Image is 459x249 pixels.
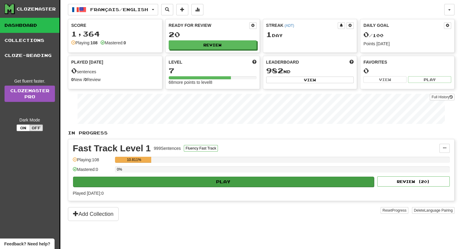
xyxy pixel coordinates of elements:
[71,67,159,75] div: sentences
[169,40,257,49] button: Review
[71,66,77,75] span: 0
[363,41,451,47] div: Points [DATE]
[363,33,384,38] span: / 100
[430,94,454,100] button: Full History
[363,76,406,83] button: View
[71,77,74,82] strong: 0
[252,59,257,65] span: Score more points to level up
[68,130,454,136] p: In Progress
[412,207,454,214] button: DeleteLanguage Pairing
[71,59,103,65] span: Played [DATE]
[169,67,257,74] div: 7
[5,78,55,84] div: Get fluent faster.
[71,30,159,38] div: 1,364
[73,191,104,196] span: Played [DATE]: 0
[266,67,354,75] div: nd
[266,31,354,39] div: Day
[100,40,126,46] div: Mastered:
[84,77,87,82] strong: 0
[392,208,406,213] span: Progress
[169,31,257,38] div: 20
[169,79,257,85] div: 68 more points to level 8
[123,40,126,45] strong: 0
[381,207,408,214] button: ResetProgress
[91,40,97,45] strong: 108
[4,241,50,247] span: Open feedback widget
[363,67,451,74] div: 0
[349,59,354,65] span: This week in points, UTC
[266,77,354,83] button: View
[68,207,119,221] button: Add Collection
[90,7,148,12] span: Français / English
[408,76,451,83] button: Play
[71,40,97,46] div: Playing:
[17,124,30,131] button: On
[154,145,181,151] div: 999 Sentences
[266,30,272,39] span: 1
[73,157,112,167] div: Playing: 108
[266,22,338,28] div: Streak
[30,124,43,131] button: Off
[424,208,453,213] span: Language Pairing
[184,145,218,152] button: Fluency Fast Track
[266,59,299,65] span: Leaderboard
[285,24,294,28] a: (ADT)
[5,117,55,123] div: Dark Mode
[73,166,112,176] div: Mastered: 0
[71,22,159,28] div: Score
[73,144,151,153] div: Fast Track Level 1
[117,157,151,163] div: 10.811%
[68,4,158,15] button: Français/English
[169,59,182,65] span: Level
[169,22,249,28] div: Ready for Review
[161,4,173,15] button: Search sentences
[363,59,451,65] div: Favorites
[71,77,159,83] div: New / Review
[266,66,283,75] span: 982
[377,176,450,187] button: Review (20)
[363,22,444,29] div: Daily Goal
[17,6,56,12] div: Clozemaster
[191,4,203,15] button: More stats
[73,177,374,187] button: Play
[176,4,188,15] button: Add sentence to collection
[363,30,369,39] span: 0
[5,86,55,102] a: ClozemasterPro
